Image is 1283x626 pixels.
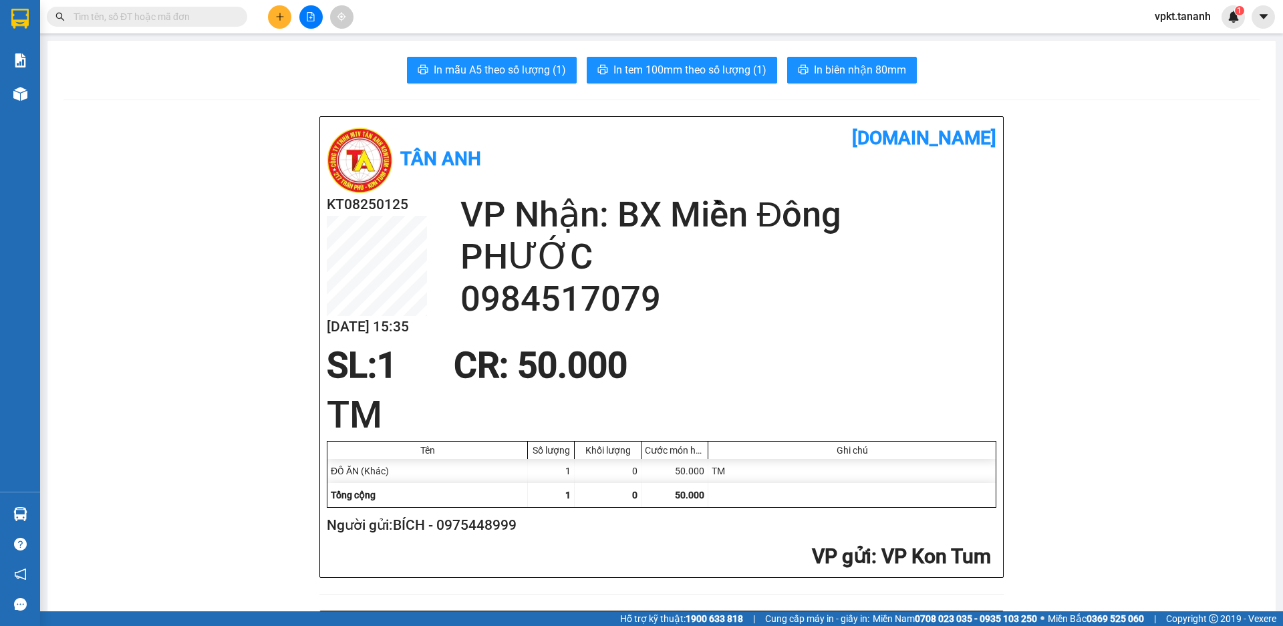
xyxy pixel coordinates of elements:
[460,278,996,320] h2: 0984517079
[798,64,809,77] span: printer
[578,445,637,456] div: Khối lượng
[1040,616,1044,621] span: ⚪️
[327,543,991,571] h2: : VP Kon Tum
[765,611,869,626] span: Cung cấp máy in - giấy in:
[13,507,27,521] img: warehouse-icon
[753,611,755,626] span: |
[337,12,346,21] span: aim
[575,459,641,483] div: 0
[299,5,323,29] button: file-add
[331,490,376,500] span: Tổng cộng
[268,5,291,29] button: plus
[1237,6,1242,15] span: 1
[531,445,571,456] div: Số lượng
[434,61,566,78] span: In mẫu A5 theo số lượng (1)
[13,53,27,67] img: solution-icon
[13,87,27,101] img: warehouse-icon
[1154,611,1156,626] span: |
[812,544,871,568] span: VP gửi
[873,611,1037,626] span: Miền Nam
[915,613,1037,624] strong: 0708 023 035 - 0935 103 250
[400,148,481,170] b: Tân Anh
[454,345,627,386] span: CR : 50.000
[407,57,577,84] button: printerIn mẫu A5 theo số lượng (1)
[787,57,917,84] button: printerIn biên nhận 80mm
[645,445,704,456] div: Cước món hàng
[1048,611,1144,626] span: Miền Bắc
[460,236,996,278] h2: PHƯỚC
[327,127,394,194] img: logo.jpg
[327,514,991,536] h2: Người gửi: BÍCH - 0975448999
[613,61,766,78] span: In tem 100mm theo số lượng (1)
[55,12,65,21] span: search
[675,490,704,500] span: 50.000
[327,459,528,483] div: ĐỒ ĂN (Khác)
[641,459,708,483] div: 50.000
[528,459,575,483] div: 1
[597,64,608,77] span: printer
[852,127,996,149] b: [DOMAIN_NAME]
[1228,11,1240,23] img: icon-new-feature
[275,12,285,21] span: plus
[565,490,571,500] span: 1
[418,64,428,77] span: printer
[632,490,637,500] span: 0
[460,194,996,236] h2: VP Nhận: BX Miền Đông
[306,12,315,21] span: file-add
[620,611,743,626] span: Hỗ trợ kỹ thuật:
[14,568,27,581] span: notification
[1252,5,1275,29] button: caret-down
[814,61,906,78] span: In biên nhận 80mm
[1087,613,1144,624] strong: 0369 525 060
[327,389,996,441] h1: TM
[74,9,231,24] input: Tìm tên, số ĐT hoặc mã đơn
[1258,11,1270,23] span: caret-down
[331,445,524,456] div: Tên
[327,316,427,338] h2: [DATE] 15:35
[708,459,996,483] div: TM
[1235,6,1244,15] sup: 1
[14,598,27,611] span: message
[587,57,777,84] button: printerIn tem 100mm theo số lượng (1)
[1209,614,1218,623] span: copyright
[11,9,29,29] img: logo-vxr
[1144,8,1222,25] span: vpkt.tananh
[686,613,743,624] strong: 1900 633 818
[330,5,353,29] button: aim
[327,194,427,216] h2: KT08250125
[327,345,377,386] span: SL:
[712,445,992,456] div: Ghi chú
[377,345,397,386] span: 1
[14,538,27,551] span: question-circle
